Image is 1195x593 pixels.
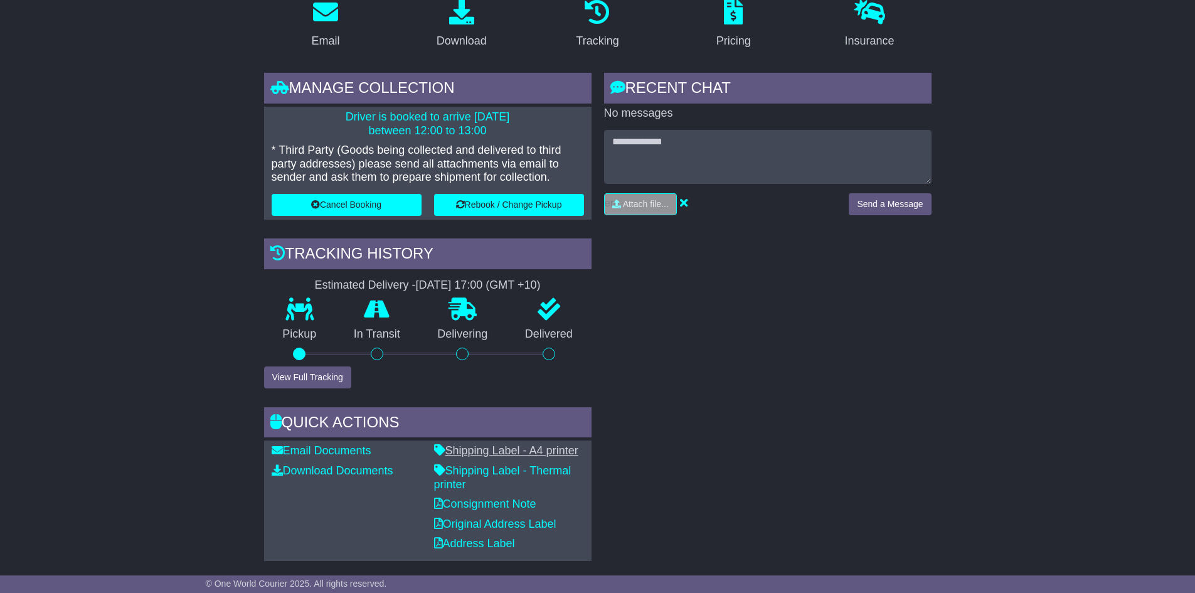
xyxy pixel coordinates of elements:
span: © One World Courier 2025. All rights reserved. [206,579,387,589]
a: Original Address Label [434,518,556,530]
div: Tracking [576,33,619,50]
p: * Third Party (Goods being collected and delivered to third party addresses) please send all atta... [272,144,584,184]
div: Download [437,33,487,50]
p: In Transit [335,328,419,341]
div: Insurance [845,33,895,50]
p: Delivering [419,328,507,341]
div: Manage collection [264,73,592,107]
p: Pickup [264,328,336,341]
p: Driver is booked to arrive [DATE] between 12:00 to 13:00 [272,110,584,137]
div: Pricing [716,33,751,50]
div: RECENT CHAT [604,73,932,107]
div: Quick Actions [264,407,592,441]
button: Send a Message [849,193,931,215]
a: Shipping Label - A4 printer [434,444,578,457]
button: Cancel Booking [272,194,422,216]
p: Delivered [506,328,592,341]
button: View Full Tracking [264,366,351,388]
button: Rebook / Change Pickup [434,194,584,216]
a: Download Documents [272,464,393,477]
a: Shipping Label - Thermal printer [434,464,571,491]
div: Estimated Delivery - [264,279,592,292]
a: Address Label [434,537,515,550]
div: Email [311,33,339,50]
p: No messages [604,107,932,120]
a: Email Documents [272,444,371,457]
div: [DATE] 17:00 (GMT +10) [416,279,541,292]
div: Tracking history [264,238,592,272]
a: Consignment Note [434,498,536,510]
